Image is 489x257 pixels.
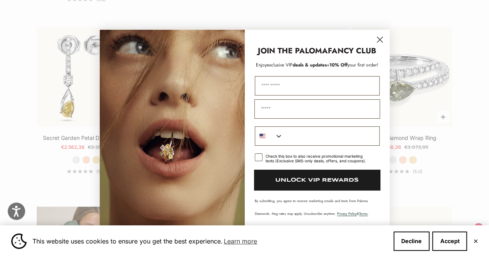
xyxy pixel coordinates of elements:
img: Cookie banner [11,233,27,249]
img: United States [259,133,266,139]
a: Learn more [223,235,258,247]
span: deals & updates [267,61,327,68]
span: This website uses cookies to ensure you get the best experience. [32,235,387,247]
a: Privacy Policy [337,211,357,216]
span: + your first order! [327,61,378,68]
p: By submitting, you agree to receive marketing emails and texts from Paloma Diamonds. Msg rates ma... [255,198,380,216]
button: Close dialog [373,33,387,46]
span: 10% Off [329,61,348,68]
img: Loading... [100,30,245,228]
button: Search Countries [255,127,283,145]
button: Decline [394,231,429,251]
strong: JOIN THE PALOMA [258,45,328,56]
a: Terms [359,211,368,216]
input: Email [254,99,380,119]
button: UNLOCK VIP REWARDS [254,170,380,191]
span: & . [337,211,369,216]
div: Check this box to also receive promotional marketing texts (Exclusive SMS-only deals, offers, and... [266,154,370,163]
span: Enjoy [256,61,267,68]
button: Close [473,239,478,243]
strong: FANCY CLUB [328,45,376,56]
input: First Name [255,76,380,95]
button: Accept [432,231,467,251]
span: exclusive VIP [267,61,293,68]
